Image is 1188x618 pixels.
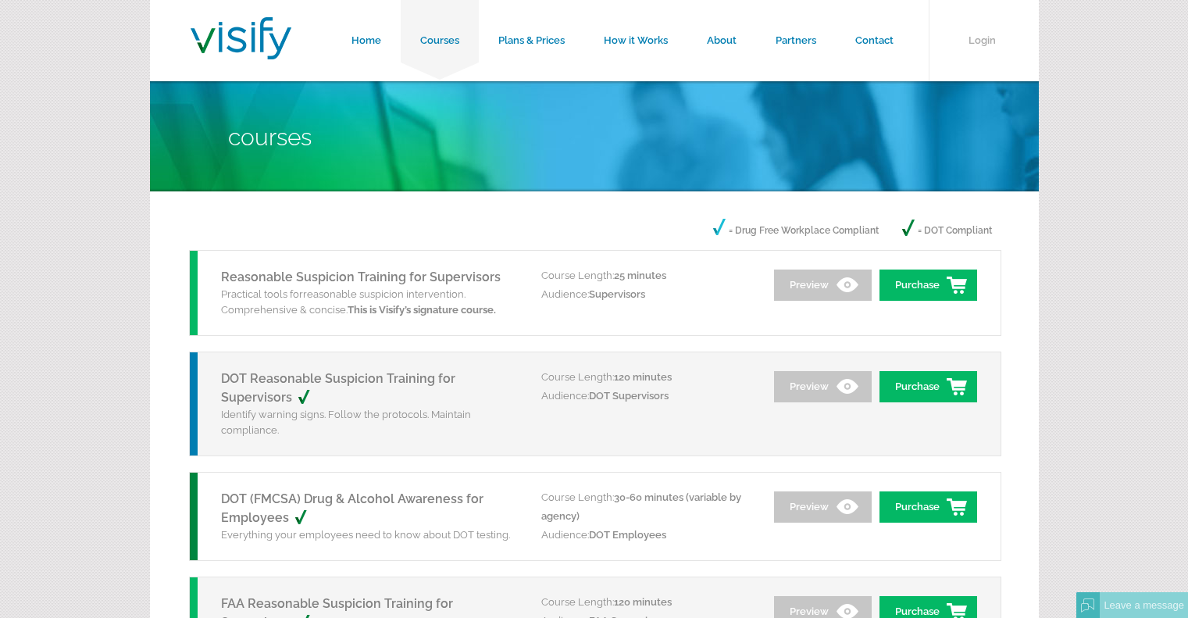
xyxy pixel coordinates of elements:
[541,368,752,387] p: Course Length:
[713,219,879,242] p: = Drug Free Workplace Compliant
[1100,592,1188,618] div: Leave a message
[902,219,992,242] p: = DOT Compliant
[221,270,501,284] a: Reasonable Suspicion Training for Supervisors
[774,270,872,301] a: Preview
[614,596,672,608] span: 120 minutes
[348,304,496,316] strong: This is Visify’s signature course.
[614,270,666,281] span: 25 minutes
[589,529,666,541] span: DOT Employees
[541,491,741,522] span: 30-60 minutes (variable by agency)
[1081,598,1095,613] img: Offline
[614,371,672,383] span: 120 minutes
[541,593,752,612] p: Course Length:
[774,371,872,402] a: Preview
[191,17,291,59] img: Visify Training
[221,491,483,525] a: DOT (FMCSA) Drug & Alcohol Awareness for Employees
[221,288,496,316] span: reasonable suspicion intervention. Comprehensive & concise.
[879,371,977,402] a: Purchase
[541,526,752,545] p: Audience:
[221,287,518,318] p: Practical tools for
[774,491,872,523] a: Preview
[589,390,669,402] span: DOT Supervisors
[191,41,291,64] a: Visify Training
[541,387,752,405] p: Audience:
[221,527,518,543] p: Everything your employees need to know about DOT testing.
[541,285,752,304] p: Audience:
[228,123,312,151] span: Courses
[221,407,518,438] p: Identify warning signs. Follow the protocols. Maintain compliance.
[221,371,455,405] a: DOT Reasonable Suspicion Training for Supervisors
[541,266,752,285] p: Course Length:
[879,270,977,301] a: Purchase
[879,491,977,523] a: Purchase
[541,488,752,526] p: Course Length:
[589,288,645,300] span: Supervisors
